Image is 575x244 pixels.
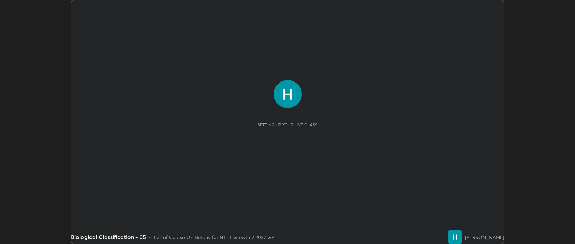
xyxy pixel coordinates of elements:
img: 000e462402ac40b8a20d8e5952cb4aa4.16756136_3 [274,80,302,108]
div: L32 of Course On Botany for NEET Growth 2 2027 GP [154,233,274,241]
div: Biological Classification - 05 [71,233,146,241]
div: [PERSON_NAME] [465,233,504,241]
div: • [149,233,151,241]
img: 000e462402ac40b8a20d8e5952cb4aa4.16756136_3 [448,230,462,244]
div: Setting up your live class [258,122,317,127]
